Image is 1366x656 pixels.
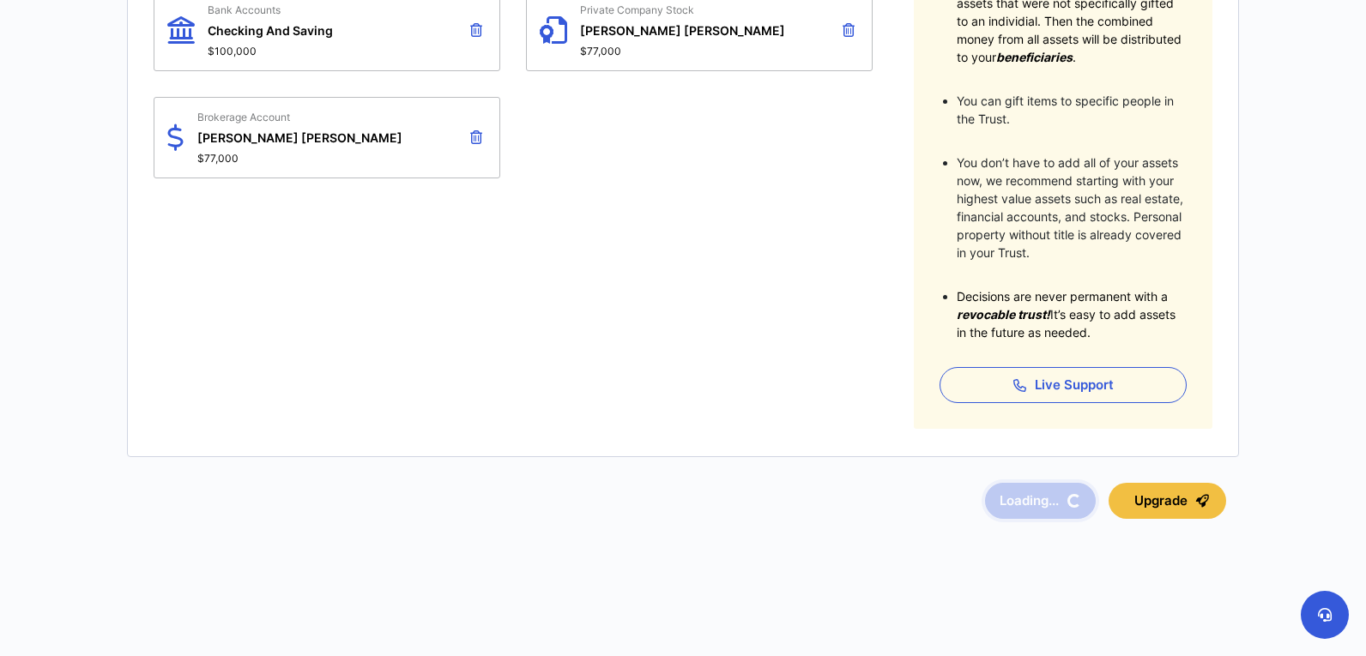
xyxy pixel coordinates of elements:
button: Live Support [940,367,1187,403]
li: You don’t have to add all of your assets now, we recommend starting with your highest value asset... [957,153,1187,262]
span: $77,000 [197,152,402,165]
li: You can gift items to specific people in the Trust. [957,92,1187,128]
span: $77,000 [580,45,785,57]
span: $100,000 [208,45,333,57]
span: Brokerage Account [197,111,402,123]
span: revocable trust! [957,307,1050,322]
span: Bank Accounts [208,3,333,16]
span: Private Company Stock [580,3,785,16]
span: [PERSON_NAME] [PERSON_NAME] [580,23,785,38]
span: Decisions are never permanent with a It’s easy to add assets in the future as needed. [957,289,1176,340]
span: beneficiaries [996,50,1073,64]
button: Upgrade [1109,483,1226,519]
span: [PERSON_NAME] [PERSON_NAME] [197,130,402,145]
span: Checking And Saving [208,23,333,38]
